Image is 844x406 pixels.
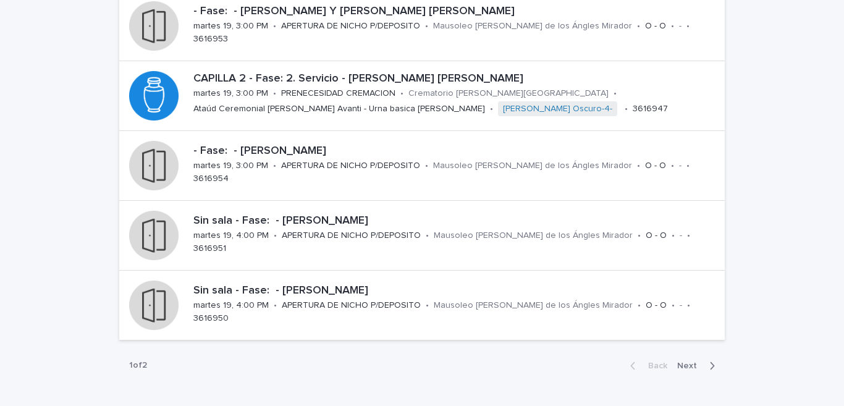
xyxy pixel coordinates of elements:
[281,88,395,99] p: PRENECESIDAD CREMACION
[273,161,276,171] p: •
[193,284,720,298] p: Sin sala - Fase: - [PERSON_NAME]
[679,161,682,171] p: -
[686,161,690,171] p: •
[620,360,672,371] button: Back
[645,161,666,171] p: O - O
[672,300,675,311] p: •
[614,88,617,99] p: •
[646,230,667,241] p: O - O
[638,300,641,311] p: •
[686,21,690,32] p: •
[637,21,640,32] p: •
[637,161,640,171] p: •
[679,21,682,32] p: -
[193,161,268,171] p: martes 19, 3:00 PM
[193,34,228,44] p: 3616953
[687,300,690,311] p: •
[274,300,277,311] p: •
[490,104,493,114] p: •
[193,214,720,228] p: Sin sala - Fase: - [PERSON_NAME]
[425,161,428,171] p: •
[434,300,633,311] p: Mausoleo [PERSON_NAME] de los Ángles Mirador
[645,21,666,32] p: O - O
[680,300,682,311] p: -
[625,104,628,114] p: •
[281,21,420,32] p: APERTURA DE NICHO P/DEPOSITO
[646,300,667,311] p: O - O
[193,5,720,19] p: - Fase: - [PERSON_NAME] Y [PERSON_NAME] [PERSON_NAME]
[193,21,268,32] p: martes 19, 3:00 PM
[281,161,420,171] p: APERTURA DE NICHO P/DEPOSITO
[193,104,485,114] p: Ataúd Ceremonial [PERSON_NAME] Avanti - Urna basica [PERSON_NAME]
[408,88,609,99] p: Crematorio [PERSON_NAME][GEOGRAPHIC_DATA]
[671,21,674,32] p: •
[638,230,641,241] p: •
[193,230,269,241] p: martes 19, 4:00 PM
[119,131,725,201] a: - Fase: - [PERSON_NAME]martes 19, 3:00 PM•APERTURA DE NICHO P/DEPOSITO•Mausoleo [PERSON_NAME] de ...
[119,271,725,340] a: Sin sala - Fase: - [PERSON_NAME]martes 19, 4:00 PM•APERTURA DE NICHO P/DEPOSITO•Mausoleo [PERSON_...
[672,360,725,371] button: Next
[400,88,403,99] p: •
[193,300,269,311] p: martes 19, 4:00 PM
[193,145,720,158] p: - Fase: - [PERSON_NAME]
[274,230,277,241] p: •
[273,88,276,99] p: •
[633,104,668,114] p: 3616947
[677,362,704,370] span: Next
[273,21,276,32] p: •
[433,161,632,171] p: Mausoleo [PERSON_NAME] de los Ángles Mirador
[672,230,675,241] p: •
[193,174,229,184] p: 3616954
[193,72,720,86] p: CAPILLA 2 - Fase: 2. Servicio - [PERSON_NAME] [PERSON_NAME]
[119,201,725,271] a: Sin sala - Fase: - [PERSON_NAME]martes 19, 4:00 PM•APERTURA DE NICHO P/DEPOSITO•Mausoleo [PERSON_...
[119,350,157,381] p: 1 of 2
[282,230,421,241] p: APERTURA DE NICHO P/DEPOSITO
[193,243,226,254] p: 3616951
[503,104,612,114] a: [PERSON_NAME] Oscuro-4-
[671,161,674,171] p: •
[282,300,421,311] p: APERTURA DE NICHO P/DEPOSITO
[680,230,682,241] p: -
[119,61,725,131] a: CAPILLA 2 - Fase: 2. Servicio - [PERSON_NAME] [PERSON_NAME]martes 19, 3:00 PM•PRENECESIDAD CREMAC...
[641,362,667,370] span: Back
[193,88,268,99] p: martes 19, 3:00 PM
[426,230,429,241] p: •
[425,21,428,32] p: •
[687,230,690,241] p: •
[193,313,229,324] p: 3616950
[433,21,632,32] p: Mausoleo [PERSON_NAME] de los Ángles Mirador
[434,230,633,241] p: Mausoleo [PERSON_NAME] de los Ángles Mirador
[426,300,429,311] p: •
